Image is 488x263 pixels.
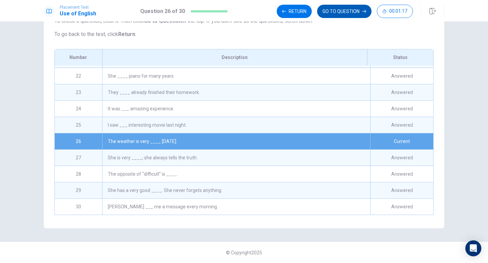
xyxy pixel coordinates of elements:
[102,166,370,182] div: The opposite of “difficult” is ____.
[370,101,433,117] div: Answered
[102,150,370,166] div: She is very ____; she always tells the truth.
[54,30,434,38] p: To go back to the test, click .
[377,5,413,18] button: 00:01:17
[370,166,433,182] div: Answered
[370,150,433,166] div: Answered
[370,182,433,198] div: Answered
[102,133,370,149] div: The weather is very ____ [DATE].
[55,117,102,133] div: 25
[370,84,433,100] div: Answered
[55,68,102,84] div: 22
[60,5,96,10] span: Placement Test
[367,49,433,65] div: Status
[277,5,312,18] button: Return
[370,68,433,84] div: Answered
[102,84,370,100] div: They ____ already finished their homework.
[465,240,481,256] div: Open Intercom Messenger
[55,49,102,65] div: Number
[102,49,367,65] div: Description
[55,182,102,198] div: 29
[226,250,262,255] span: © Copyright 2025
[140,7,185,15] h1: Question 26 of 30
[55,133,102,149] div: 26
[102,182,370,198] div: She has a very good ____. She never forgets anything.
[317,5,372,18] button: GO TO QUESTION
[55,166,102,182] div: 28
[102,199,370,215] div: [PERSON_NAME] ___ me a message every morning.
[55,199,102,215] div: 30
[102,117,370,133] div: I saw ___ interesting movie last night.
[370,117,433,133] div: Answered
[118,31,135,37] strong: Return
[102,101,370,117] div: It was ___ amazing experience.
[102,68,370,84] div: She ____ piano for many years.
[370,199,433,215] div: Answered
[55,84,102,100] div: 23
[55,101,102,117] div: 24
[55,150,102,166] div: 27
[370,133,433,149] div: Current
[389,9,407,14] span: 00:01:17
[60,10,96,18] h1: Use of English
